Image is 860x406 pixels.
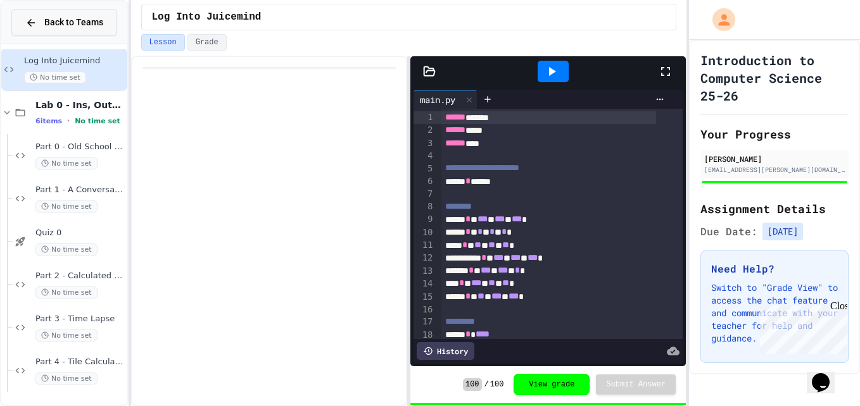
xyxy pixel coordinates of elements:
[24,56,125,66] span: Log Into Juicemind
[35,357,125,367] span: Part 4 - Tile Calculator
[35,271,125,281] span: Part 2 - Calculated Rectangle
[490,379,504,390] span: 100
[414,90,477,109] div: main.py
[414,265,434,278] div: 13
[35,372,98,384] span: No time set
[463,378,482,391] span: 100
[414,226,434,239] div: 10
[5,5,87,80] div: Chat with us now!Close
[596,374,676,395] button: Submit Answer
[35,329,98,341] span: No time set
[11,9,117,36] button: Back to Teams
[414,200,434,213] div: 8
[44,16,103,29] span: Back to Teams
[755,300,847,354] iframe: chat widget
[414,316,434,328] div: 17
[414,291,434,304] div: 15
[414,137,434,150] div: 3
[414,163,434,175] div: 5
[414,175,434,188] div: 6
[762,223,803,240] span: [DATE]
[414,304,434,316] div: 16
[699,5,738,34] div: My Account
[414,111,434,124] div: 1
[414,239,434,252] div: 11
[35,142,125,152] span: Part 0 - Old School Printer
[35,243,98,255] span: No time set
[414,150,434,163] div: 4
[414,329,434,341] div: 18
[35,228,125,238] span: Quiz 0
[414,93,462,106] div: main.py
[514,374,590,395] button: View grade
[417,342,474,360] div: History
[606,379,666,390] span: Submit Answer
[75,117,120,125] span: No time set
[704,165,845,175] div: [EMAIL_ADDRESS][PERSON_NAME][DOMAIN_NAME]
[187,34,227,51] button: Grade
[35,200,98,212] span: No time set
[35,157,98,169] span: No time set
[414,213,434,226] div: 9
[35,314,125,324] span: Part 3 - Time Lapse
[414,252,434,264] div: 12
[141,34,185,51] button: Lesson
[700,125,849,143] h2: Your Progress
[35,99,125,111] span: Lab 0 - Ins, Outs and a Little Math
[700,224,757,239] span: Due Date:
[711,261,838,276] h3: Need Help?
[484,379,489,390] span: /
[700,51,849,104] h1: Introduction to Computer Science 25-26
[152,9,262,25] span: Log Into Juicemind
[414,124,434,137] div: 2
[711,281,838,345] p: Switch to "Grade View" to access the chat feature and communicate with your teacher for help and ...
[807,355,847,393] iframe: chat widget
[414,278,434,290] div: 14
[414,188,434,200] div: 7
[35,185,125,195] span: Part 1 - A Conversation
[35,117,62,125] span: 6 items
[67,116,70,126] span: •
[700,200,849,218] h2: Assignment Details
[35,286,98,298] span: No time set
[704,153,845,164] div: [PERSON_NAME]
[24,71,86,83] span: No time set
